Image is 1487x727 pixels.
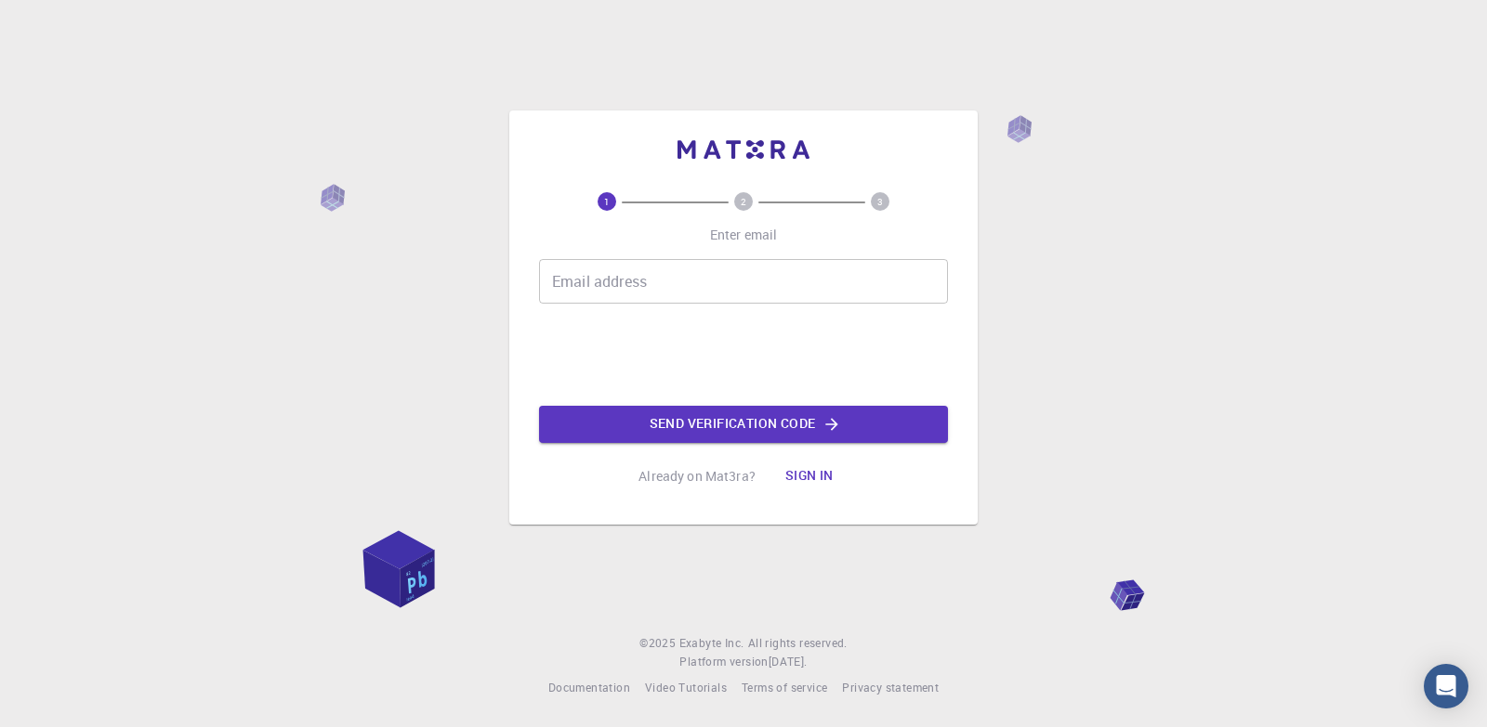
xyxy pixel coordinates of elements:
a: [DATE]. [769,653,808,671]
span: Video Tutorials [645,680,727,695]
span: Terms of service [742,680,827,695]
span: All rights reserved. [748,634,848,653]
a: Exabyte Inc. [679,634,744,653]
a: Video Tutorials [645,679,727,697]
button: Sign in [770,458,849,495]
text: 1 [604,195,610,208]
a: Terms of service [742,679,827,697]
a: Privacy statement [842,679,939,697]
span: Documentation [548,680,630,695]
div: Open Intercom Messenger [1424,664,1468,708]
text: 2 [741,195,746,208]
button: Send verification code [539,406,948,443]
text: 3 [877,195,883,208]
span: Exabyte Inc. [679,635,744,650]
span: © 2025 [639,634,678,653]
span: [DATE] . [769,654,808,669]
span: Platform version [679,653,768,671]
p: Enter email [710,226,778,244]
iframe: reCAPTCHA [602,318,885,391]
p: Already on Mat3ra? [638,467,756,486]
span: Privacy statement [842,680,939,695]
a: Documentation [548,679,630,697]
